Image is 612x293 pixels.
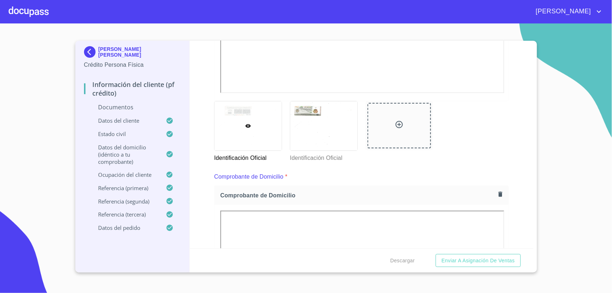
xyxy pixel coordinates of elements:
[84,211,166,218] p: Referencia (tercera)
[290,151,357,162] p: Identificación Oficial
[84,144,166,165] p: Datos del domicilio (idéntico a tu comprobante)
[84,46,98,58] img: Docupass spot blue
[84,184,166,192] p: Referencia (primera)
[214,151,281,162] p: Identificación Oficial
[390,256,415,265] span: Descargar
[530,6,595,17] span: [PERSON_NAME]
[290,101,357,150] img: Identificación Oficial
[84,171,166,178] p: Ocupación del Cliente
[387,254,418,267] button: Descargar
[84,130,166,137] p: Estado Civil
[84,61,181,69] p: Crédito Persona Física
[84,103,181,111] p: Documentos
[436,254,520,267] button: Enviar a Asignación de Ventas
[530,6,603,17] button: account of current user
[214,172,283,181] p: Comprobante de Domicilio
[98,46,181,58] p: [PERSON_NAME] [PERSON_NAME]
[84,198,166,205] p: Referencia (segunda)
[220,192,496,199] span: Comprobante de Domicilio
[84,224,166,231] p: Datos del pedido
[441,256,515,265] span: Enviar a Asignación de Ventas
[84,117,166,124] p: Datos del cliente
[84,46,181,61] div: [PERSON_NAME] [PERSON_NAME]
[84,80,181,97] p: Información del cliente (PF crédito)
